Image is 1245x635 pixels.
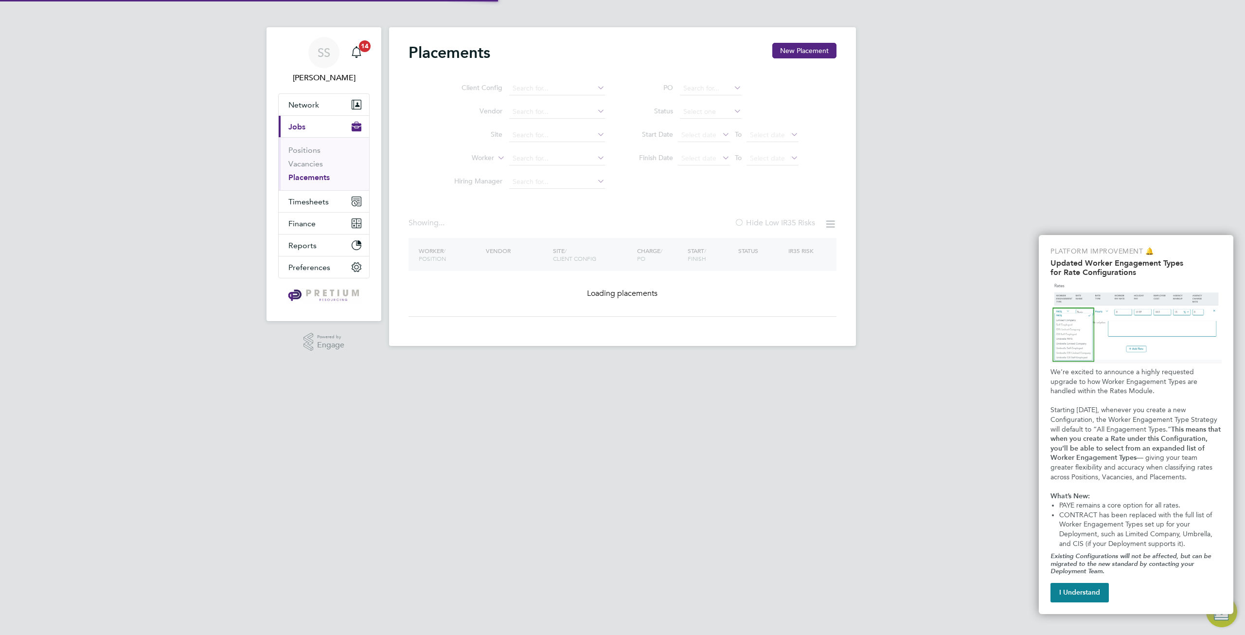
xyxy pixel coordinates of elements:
img: pretium-logo-retina.png [285,288,362,304]
div: Updated Worker Engagement Type Options [1039,235,1233,614]
p: Platform Improvement 🔔 [1050,247,1222,256]
em: Existing Configurations will not be affected, but can be migrated to the new standard by contacti... [1050,552,1213,575]
span: Sam Skelton [278,72,370,84]
span: Engage [317,341,344,349]
p: We’re excited to announce a highly requested upgrade to how Worker Engagement Types are handled w... [1050,367,1222,396]
nav: Main navigation [267,27,381,321]
span: Timesheets [288,197,329,206]
button: I Understand [1050,583,1109,602]
a: Positions [288,145,320,155]
a: Go to home page [278,288,370,304]
span: Network [288,100,319,109]
span: SS [318,46,330,59]
label: Hide Low IR35 Risks [734,218,815,228]
h2: Placements [409,43,490,62]
a: Go to account details [278,37,370,84]
h2: Updated Worker Engagement Types [1050,258,1222,268]
li: CONTRACT has been replaced with the full list of Worker Engagement Types set up for your Deployme... [1059,510,1222,548]
span: Starting [DATE], whenever you create a new Configuration, the Worker Engagement Type Strategy wil... [1050,406,1219,433]
img: Updated Rates Table Design & Semantics [1050,281,1222,363]
span: Finance [288,219,316,228]
span: Preferences [288,263,330,272]
span: ... [439,218,445,228]
span: — giving your team greater flexibility and accuracy when classifying rates across Positions, Vaca... [1050,454,1214,481]
strong: What’s New: [1050,492,1090,500]
button: New Placement [772,43,836,58]
span: Reports [288,241,317,250]
a: Vacancies [288,159,323,168]
span: 14 [359,40,371,52]
li: PAYE remains a core option for all rates. [1059,501,1222,510]
h2: for Rate Configurations [1050,268,1222,277]
span: Powered by [317,333,344,341]
div: Showing [409,218,446,228]
a: Placements [288,173,330,182]
span: Jobs [288,122,305,131]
